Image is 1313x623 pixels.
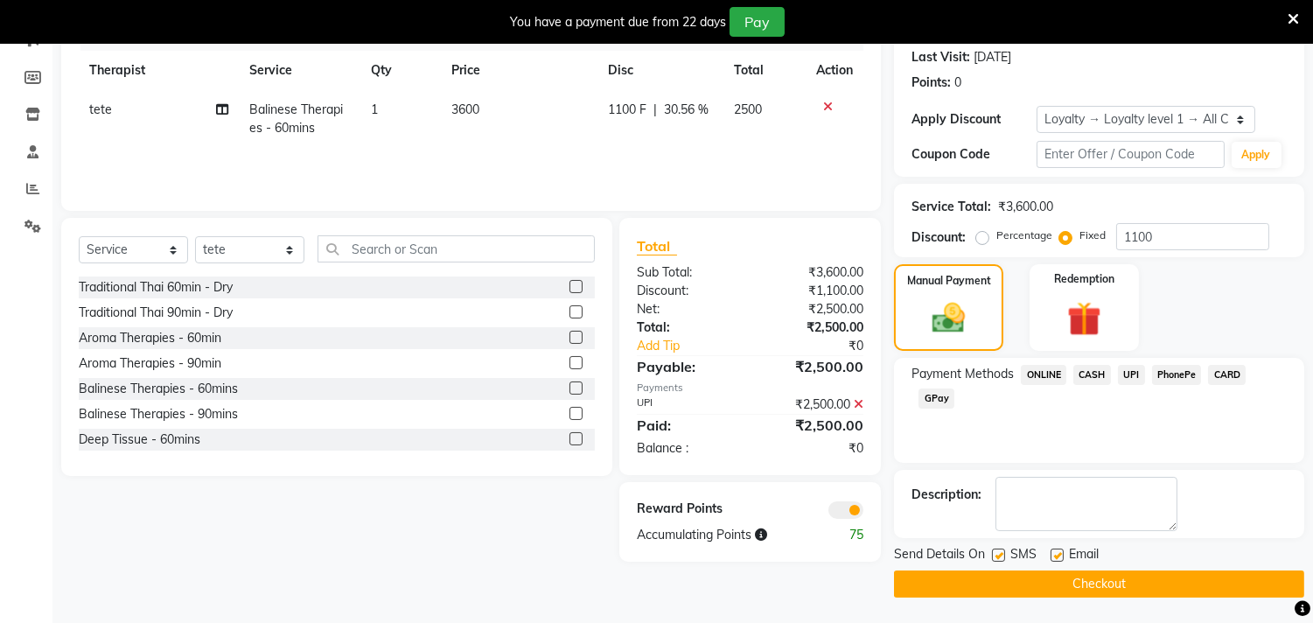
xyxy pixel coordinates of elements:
[751,282,877,300] div: ₹1,100.00
[998,198,1053,216] div: ₹3,600.00
[624,318,751,337] div: Total:
[653,101,657,119] span: |
[922,299,974,337] img: _cash.svg
[806,51,863,90] th: Action
[79,304,233,322] div: Traditional Thai 90min - Dry
[624,337,772,355] a: Add Tip
[624,415,751,436] div: Paid:
[637,237,677,255] span: Total
[441,51,597,90] th: Price
[751,395,877,414] div: ₹2,500.00
[954,73,961,92] div: 0
[894,570,1304,598] button: Checkout
[1010,545,1037,567] span: SMS
[814,526,876,544] div: 75
[974,48,1011,66] div: [DATE]
[1232,142,1282,168] button: Apply
[510,13,726,31] div: You have a payment due from 22 days
[624,356,751,377] div: Payable:
[79,278,233,297] div: Traditional Thai 60min - Dry
[79,380,238,398] div: Balinese Therapies - 60mins
[624,526,814,544] div: Accumulating Points
[624,263,751,282] div: Sub Total:
[894,545,985,567] span: Send Details On
[637,381,863,395] div: Payments
[451,101,479,117] span: 3600
[911,145,1037,164] div: Coupon Code
[911,228,966,247] div: Discount:
[907,273,991,289] label: Manual Payment
[1037,141,1224,168] input: Enter Offer / Coupon Code
[772,337,877,355] div: ₹0
[1152,365,1202,385] span: PhonePe
[1057,297,1112,340] img: _gift.svg
[597,51,723,90] th: Disc
[751,415,877,436] div: ₹2,500.00
[751,300,877,318] div: ₹2,500.00
[1079,227,1106,243] label: Fixed
[1118,365,1145,385] span: UPI
[751,439,877,458] div: ₹0
[360,51,441,90] th: Qty
[79,405,238,423] div: Balinese Therapies - 90mins
[724,51,807,90] th: Total
[751,356,877,377] div: ₹2,500.00
[664,101,709,119] span: 30.56 %
[624,395,751,414] div: UPI
[371,101,378,117] span: 1
[911,110,1037,129] div: Apply Discount
[1073,365,1111,385] span: CASH
[911,73,951,92] div: Points:
[79,51,239,90] th: Therapist
[89,101,112,117] span: tete
[911,365,1014,383] span: Payment Methods
[239,51,360,90] th: Service
[1069,545,1099,567] span: Email
[911,198,991,216] div: Service Total:
[79,430,200,449] div: Deep Tissue - 60mins
[751,318,877,337] div: ₹2,500.00
[79,354,221,373] div: Aroma Therapies - 90min
[1208,365,1246,385] span: CARD
[1021,365,1066,385] span: ONLINE
[911,48,970,66] div: Last Visit:
[624,439,751,458] div: Balance :
[730,7,785,37] button: Pay
[1054,271,1114,287] label: Redemption
[624,282,751,300] div: Discount:
[318,235,595,262] input: Search or Scan
[608,101,646,119] span: 1100 F
[249,101,343,136] span: Balinese Therapies - 60mins
[751,263,877,282] div: ₹3,600.00
[911,486,981,504] div: Description:
[624,300,751,318] div: Net:
[735,101,763,117] span: 2500
[624,500,751,519] div: Reward Points
[918,388,954,409] span: GPay
[79,329,221,347] div: Aroma Therapies - 60min
[996,227,1052,243] label: Percentage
